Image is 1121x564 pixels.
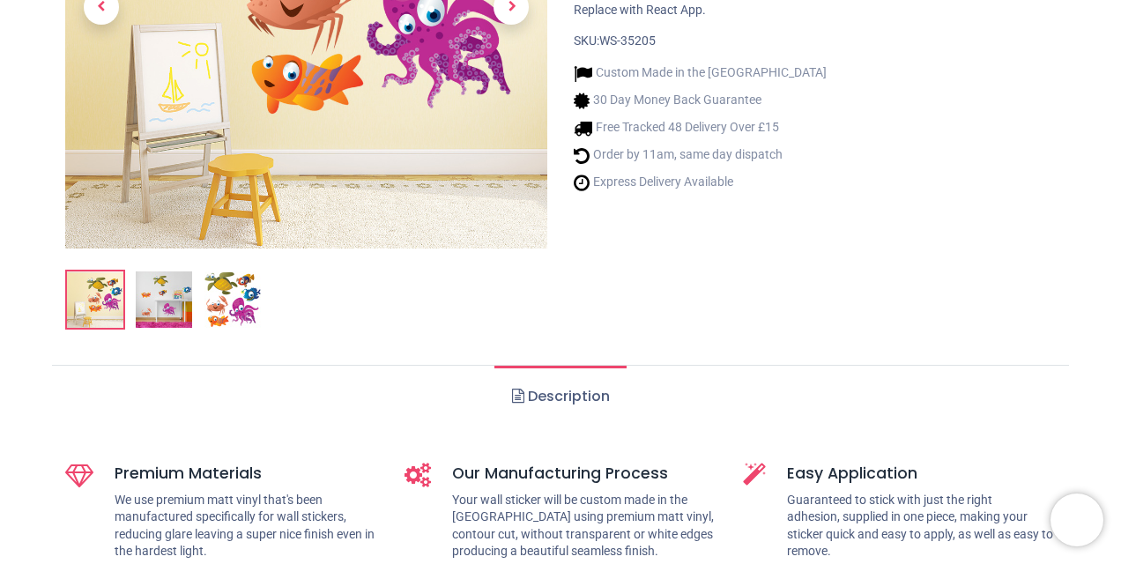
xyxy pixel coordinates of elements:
[574,92,827,110] li: 30 Day Money Back Guarantee
[574,64,827,83] li: Custom Made in the [GEOGRAPHIC_DATA]
[494,366,626,427] a: Description
[599,33,656,48] span: WS-35205
[67,271,123,328] img: Tropical Sea Creatures Turtle, Octopus Wall Sticker Set
[574,119,827,137] li: Free Tracked 48 Delivery Over £15
[1050,493,1103,546] iframe: Brevo live chat
[574,33,1056,50] div: SKU:
[204,271,261,328] img: WS-35205-03
[452,492,716,560] p: Your wall sticker will be custom made in the [GEOGRAPHIC_DATA] using premium matt vinyl, contour ...
[136,271,192,328] img: WS-35205-02
[787,492,1055,560] p: Guaranteed to stick with just the right adhesion, supplied in one piece, making your sticker quic...
[452,463,716,485] h5: Our Manufacturing Process
[787,463,1055,485] h5: Easy Application
[115,492,377,560] p: We use premium matt vinyl that's been manufactured specifically for wall stickers, reducing glare...
[574,146,827,165] li: Order by 11am, same day dispatch
[574,174,827,192] li: Express Delivery Available
[115,463,377,485] h5: Premium Materials
[574,2,1056,19] div: Replace with React App.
